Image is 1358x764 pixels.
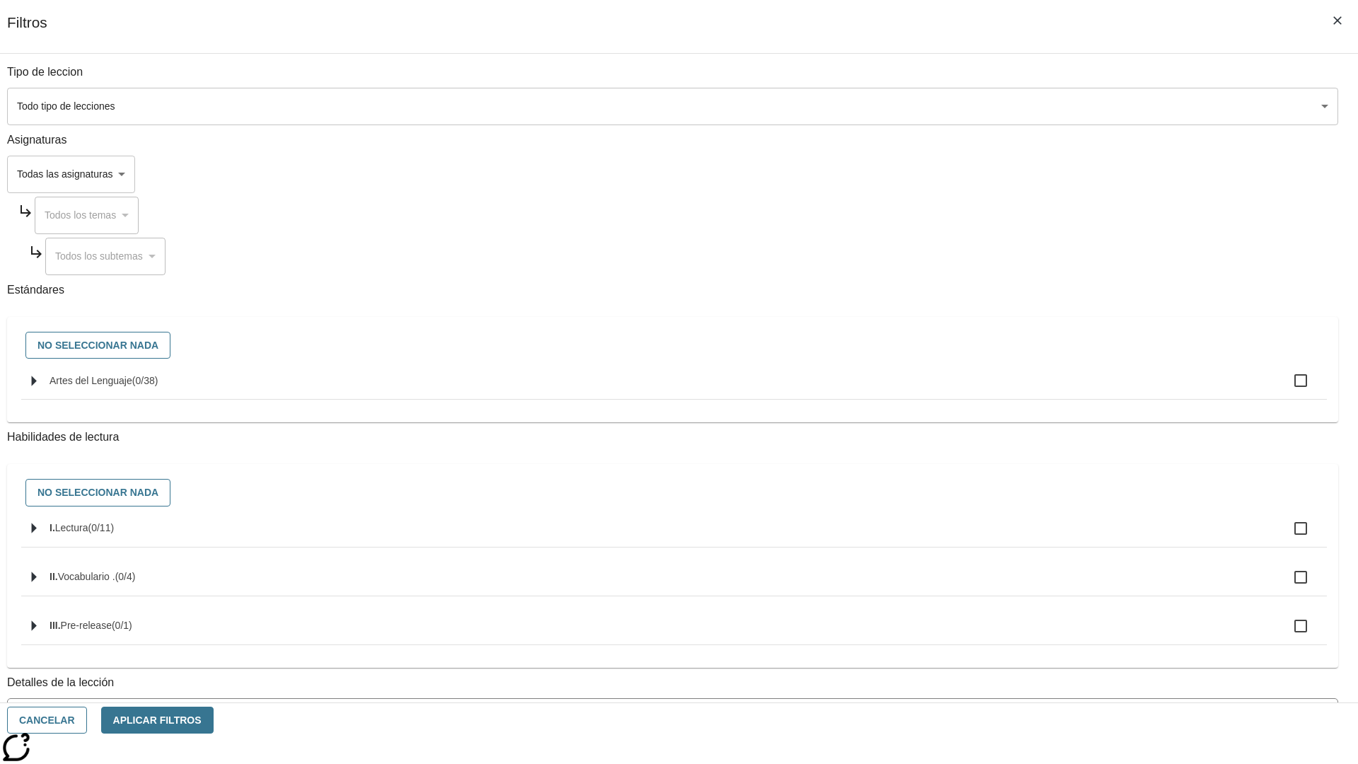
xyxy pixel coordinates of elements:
div: Seleccione una Asignatura [7,156,135,193]
span: II. [50,571,58,582]
ul: Seleccione estándares [21,362,1327,411]
span: Vocabulario . [58,571,115,582]
button: Cancelar [7,707,87,734]
div: Seleccione un tipo de lección [7,88,1338,125]
ul: Seleccione habilidades [21,510,1327,656]
span: 0 estándares seleccionados/11 estándares en grupo [88,522,114,533]
p: Tipo de leccion [7,64,1338,81]
div: Seleccione habilidades [18,475,1327,510]
p: Detalles de la lección [7,675,1338,691]
div: Seleccione una Asignatura [35,197,139,234]
span: 0 estándares seleccionados/38 estándares en grupo [132,375,158,386]
span: Pre-release [61,620,112,631]
p: Estándares [7,282,1338,299]
span: 0 estándares seleccionados/4 estándares en grupo [115,571,136,582]
span: III. [50,620,61,631]
span: I. [50,522,55,533]
div: La Actividad cubre los factores a considerar para el ajuste automático del lexile [8,699,1337,729]
span: Artes del Lenguaje [50,375,132,386]
div: Seleccione una Asignatura [45,238,166,275]
p: Asignaturas [7,132,1338,149]
h1: Filtros [7,14,47,53]
button: Cerrar los filtros del Menú lateral [1323,6,1352,35]
span: 0 estándares seleccionados/1 estándares en grupo [112,620,132,631]
button: No seleccionar nada [25,479,170,507]
div: Seleccione estándares [18,328,1327,363]
button: No seleccionar nada [25,332,170,359]
button: Aplicar Filtros [101,707,214,734]
span: Lectura [55,522,88,533]
p: Habilidades de lectura [7,429,1338,446]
